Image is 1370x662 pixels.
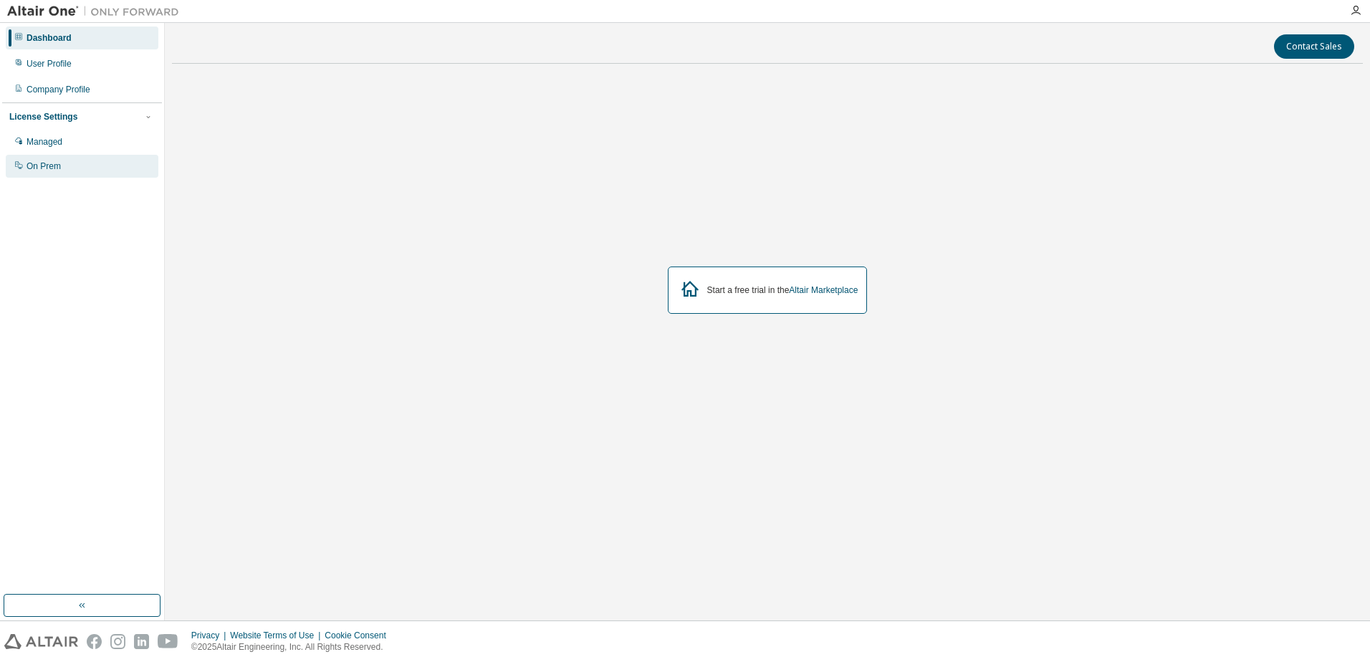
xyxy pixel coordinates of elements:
img: facebook.svg [87,634,102,649]
div: Company Profile [27,84,90,95]
p: © 2025 Altair Engineering, Inc. All Rights Reserved. [191,641,395,653]
div: Dashboard [27,32,72,44]
div: User Profile [27,58,72,69]
a: Altair Marketplace [789,285,858,295]
div: License Settings [9,111,77,123]
img: Altair One [7,4,186,19]
button: Contact Sales [1274,34,1354,59]
div: Managed [27,136,62,148]
div: Start a free trial in the [707,284,858,296]
div: Privacy [191,630,230,641]
div: Cookie Consent [325,630,394,641]
img: altair_logo.svg [4,634,78,649]
div: Website Terms of Use [230,630,325,641]
img: youtube.svg [158,634,178,649]
img: instagram.svg [110,634,125,649]
img: linkedin.svg [134,634,149,649]
div: On Prem [27,160,61,172]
